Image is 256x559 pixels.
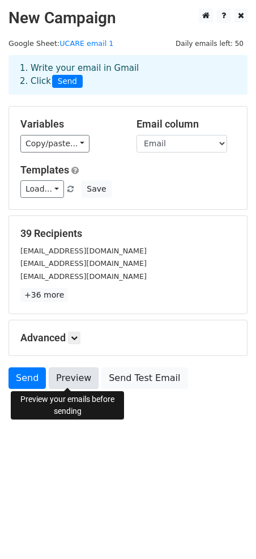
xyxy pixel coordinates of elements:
[20,135,89,153] a: Copy/paste...
[20,180,64,198] a: Load...
[82,180,111,198] button: Save
[20,247,147,255] small: [EMAIL_ADDRESS][DOMAIN_NAME]
[20,288,68,302] a: +36 more
[59,39,113,48] a: UCARE email 1
[136,118,236,130] h5: Email column
[8,39,113,48] small: Google Sheet:
[8,367,46,389] a: Send
[11,391,124,420] div: Preview your emails before sending
[20,118,120,130] h5: Variables
[172,39,248,48] a: Daily emails left: 50
[8,9,248,28] h2: New Campaign
[49,367,99,389] a: Preview
[20,272,147,281] small: [EMAIL_ADDRESS][DOMAIN_NAME]
[20,164,69,176] a: Templates
[20,259,147,268] small: [EMAIL_ADDRESS][DOMAIN_NAME]
[20,332,236,344] h5: Advanced
[11,62,245,88] div: 1. Write your email in Gmail 2. Click
[172,37,248,50] span: Daily emails left: 50
[20,227,236,240] h5: 39 Recipients
[199,505,256,559] iframe: Chat Widget
[101,367,187,389] a: Send Test Email
[52,75,83,88] span: Send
